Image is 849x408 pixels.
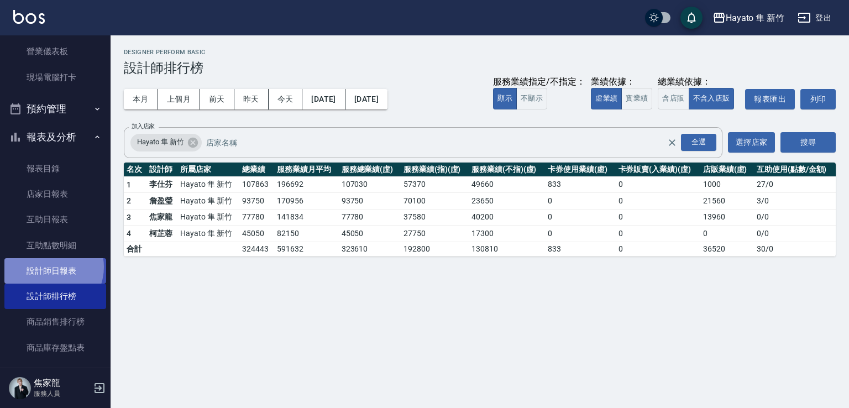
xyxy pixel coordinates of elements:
[754,163,836,177] th: 互助使用(點數/金額)
[780,132,836,153] button: 搜尋
[4,95,106,123] button: 預約管理
[130,137,190,148] span: Hayato 隼 新竹
[754,242,836,256] td: 30 / 0
[679,132,719,153] button: Open
[4,309,106,334] a: 商品銷售排行榜
[239,176,274,193] td: 107863
[239,209,274,226] td: 77780
[681,134,716,151] div: 全選
[234,89,269,109] button: 昨天
[745,89,795,109] button: 報表匯出
[754,209,836,226] td: 0 / 0
[124,49,836,56] h2: Designer Perform Basic
[127,180,131,189] span: 1
[146,163,177,177] th: 設計師
[177,176,239,193] td: Hayato 隼 新竹
[4,258,106,284] a: 設計師日報表
[274,226,339,242] td: 82150
[700,242,754,256] td: 36520
[680,7,703,29] button: save
[203,133,686,152] input: 店家名稱
[177,193,239,210] td: Hayato 隼 新竹
[545,176,615,193] td: 833
[493,88,517,109] button: 顯示
[800,89,836,109] button: 列印
[239,242,274,256] td: 324443
[146,209,177,226] td: 焦家龍
[469,226,545,242] td: 17300
[124,163,836,257] table: a dense table
[616,193,700,210] td: 0
[339,193,401,210] td: 93750
[616,163,700,177] th: 卡券販賣(入業績)(虛)
[4,156,106,181] a: 報表目錄
[9,377,31,399] img: Person
[177,163,239,177] th: 所屬店家
[302,89,345,109] button: [DATE]
[274,176,339,193] td: 196692
[177,226,239,242] td: Hayato 隼 新竹
[689,88,735,109] button: 不含入店販
[339,226,401,242] td: 45050
[700,226,754,242] td: 0
[4,65,106,90] a: 現場電腦打卡
[401,209,469,226] td: 37580
[239,163,274,177] th: 總業績
[339,209,401,226] td: 77780
[616,209,700,226] td: 0
[401,226,469,242] td: 27750
[658,88,689,109] button: 含店販
[469,176,545,193] td: 49660
[616,176,700,193] td: 0
[516,88,547,109] button: 不顯示
[700,176,754,193] td: 1000
[339,242,401,256] td: 323610
[401,242,469,256] td: 192800
[130,134,202,151] div: Hayato 隼 新竹
[34,389,90,399] p: 服務人員
[274,163,339,177] th: 服務業績月平均
[239,193,274,210] td: 93750
[616,226,700,242] td: 0
[34,378,90,389] h5: 焦家龍
[658,76,740,88] div: 總業績依據：
[401,163,469,177] th: 服務業績(指)(虛)
[469,163,545,177] th: 服務業績(不指)(虛)
[274,209,339,226] td: 141834
[4,181,106,207] a: 店家日報表
[4,335,106,360] a: 商品庫存盤點表
[177,209,239,226] td: Hayato 隼 新竹
[545,193,615,210] td: 0
[146,226,177,242] td: 柯芷蓉
[726,11,784,25] div: Hayato 隼 新竹
[124,242,146,256] td: 合計
[127,213,131,222] span: 3
[469,209,545,226] td: 40200
[545,226,615,242] td: 0
[124,163,146,177] th: 名次
[4,284,106,309] a: 設計師排行榜
[545,242,615,256] td: 833
[13,10,45,24] img: Logo
[401,176,469,193] td: 57370
[4,39,106,64] a: 營業儀表板
[239,226,274,242] td: 45050
[728,132,775,153] button: 選擇店家
[469,193,545,210] td: 23650
[4,207,106,232] a: 互助日報表
[754,226,836,242] td: 0 / 0
[274,242,339,256] td: 591632
[616,242,700,256] td: 0
[269,89,303,109] button: 今天
[545,209,615,226] td: 0
[700,193,754,210] td: 21560
[591,88,622,109] button: 虛業績
[132,122,155,130] label: 加入店家
[124,60,836,76] h3: 設計師排行榜
[664,135,680,150] button: Clear
[700,163,754,177] th: 店販業績(虛)
[621,88,652,109] button: 實業績
[545,163,615,177] th: 卡券使用業績(虛)
[793,8,836,28] button: 登出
